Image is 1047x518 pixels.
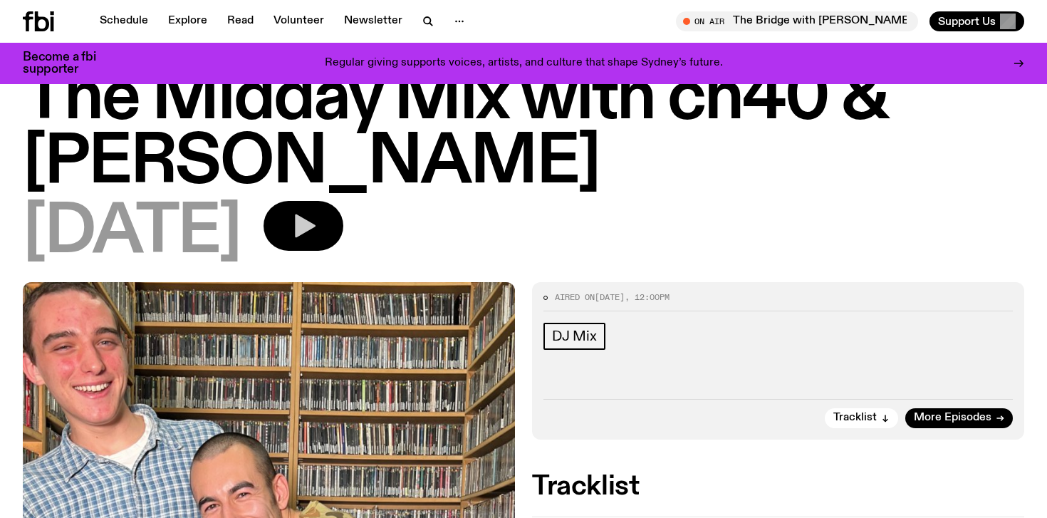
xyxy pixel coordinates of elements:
[335,11,411,31] a: Newsletter
[532,474,1024,499] h2: Tracklist
[676,11,918,31] button: On AirThe Bridge with [PERSON_NAME]
[555,291,595,303] span: Aired on
[905,408,1013,428] a: More Episodes
[929,11,1024,31] button: Support Us
[219,11,262,31] a: Read
[552,328,597,344] span: DJ Mix
[833,413,877,423] span: Tracklist
[825,408,898,428] button: Tracklist
[23,51,114,76] h3: Become a fbi supporter
[265,11,333,31] a: Volunteer
[160,11,216,31] a: Explore
[595,291,625,303] span: [DATE]
[91,11,157,31] a: Schedule
[23,201,241,265] span: [DATE]
[914,413,991,423] span: More Episodes
[325,57,723,70] p: Regular giving supports voices, artists, and culture that shape Sydney’s future.
[23,67,1024,195] h1: The Midday Mix with ch40 & [PERSON_NAME]
[543,323,605,350] a: DJ Mix
[625,291,670,303] span: , 12:00pm
[938,15,996,28] span: Support Us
